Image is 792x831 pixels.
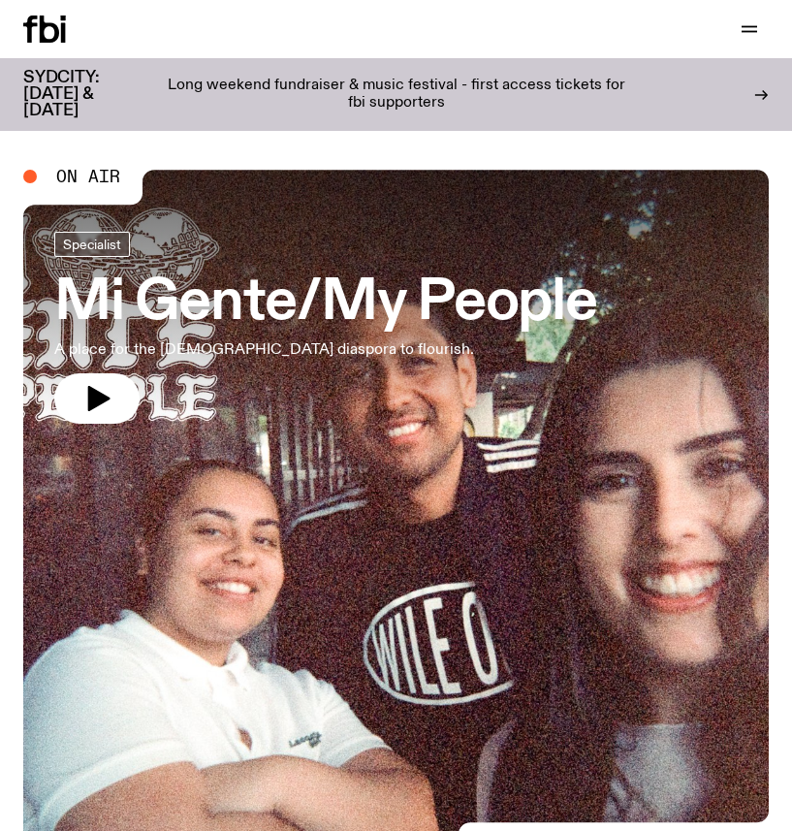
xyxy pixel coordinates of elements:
span: Specialist [63,237,121,251]
span: On Air [56,168,120,185]
a: Specialist [54,232,130,257]
p: A place for the [DEMOGRAPHIC_DATA] diaspora to flourish. [54,338,551,362]
h3: Mi Gente/My People [54,276,597,331]
a: Mi Gente/My PeopleA place for the [DEMOGRAPHIC_DATA] diaspora to flourish. [54,232,597,424]
h3: SYDCITY: [DATE] & [DATE] [23,70,147,119]
p: Long weekend fundraiser & music festival - first access tickets for fbi supporters [163,78,629,112]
